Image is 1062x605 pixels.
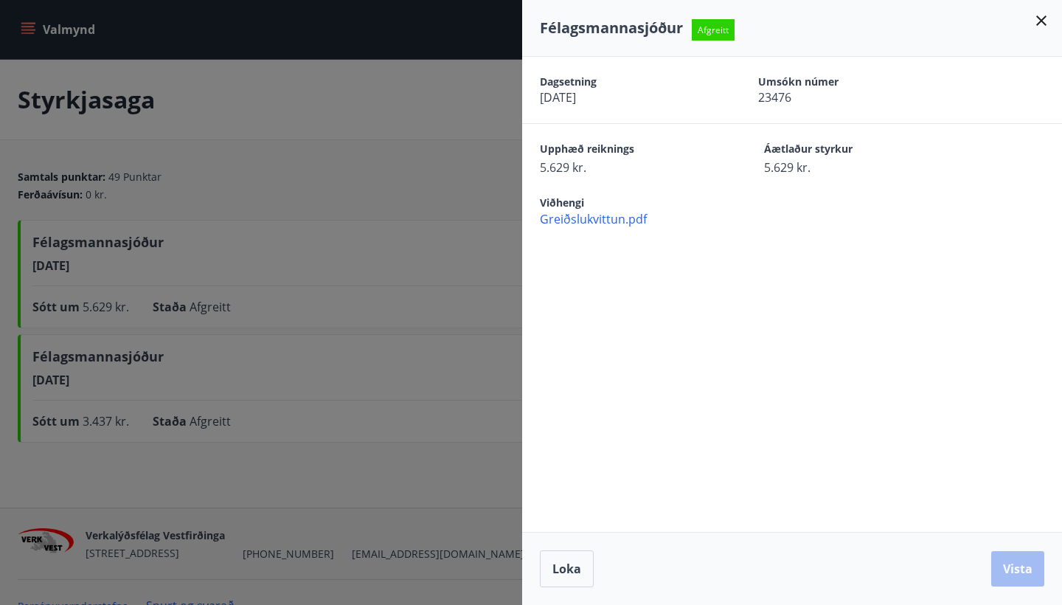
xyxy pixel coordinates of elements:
span: 23476 [758,89,925,106]
span: [DATE] [540,89,707,106]
span: Afgreitt [692,19,735,41]
button: Loka [540,550,594,587]
span: Dagsetning [540,75,707,89]
span: Loka [552,561,581,577]
span: Áætlaður styrkur [764,142,937,159]
span: Greiðslukvittun.pdf [540,211,1062,227]
span: Umsókn númer [758,75,925,89]
span: Viðhengi [540,196,584,210]
span: 5.629 kr. [764,159,937,176]
span: 5.629 kr. [540,159,712,176]
span: Félagsmannasjóður [540,18,683,38]
span: Upphæð reiknings [540,142,712,159]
